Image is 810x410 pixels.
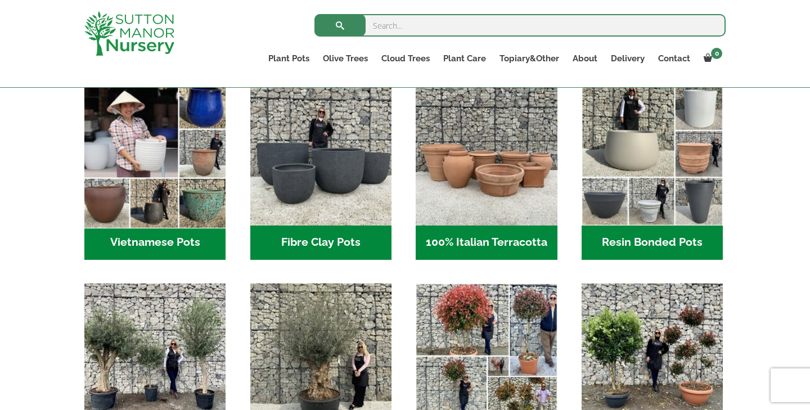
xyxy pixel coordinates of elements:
a: Visit product category Resin Bonded Pots [582,84,723,260]
a: Visit product category Vietnamese Pots [84,84,226,260]
a: Cloud Trees [375,51,436,66]
input: Search... [314,14,726,37]
img: logo [84,11,174,56]
a: Plant Pots [262,51,316,66]
h2: Vietnamese Pots [84,226,226,260]
a: Visit product category Fibre Clay Pots [250,84,391,260]
img: Home - 1B137C32 8D99 4B1A AA2F 25D5E514E47D 1 105 c [416,84,557,225]
a: 0 [697,51,726,66]
a: About [566,51,604,66]
span: 0 [711,48,722,59]
a: Olive Trees [316,51,375,66]
a: Visit product category 100% Italian Terracotta [416,84,557,260]
h2: Fibre Clay Pots [250,226,391,260]
img: Home - 8194B7A3 2818 4562 B9DD 4EBD5DC21C71 1 105 c 1 [250,84,391,225]
img: Home - 67232D1B A461 444F B0F6 BDEDC2C7E10B 1 105 c [582,84,723,225]
a: Contact [651,51,697,66]
a: Plant Care [436,51,493,66]
h2: 100% Italian Terracotta [416,226,557,260]
a: Delivery [604,51,651,66]
a: Topiary&Other [493,51,566,66]
img: Home - 6E921A5B 9E2F 4B13 AB99 4EF601C89C59 1 105 c [81,80,229,229]
h2: Resin Bonded Pots [582,226,723,260]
